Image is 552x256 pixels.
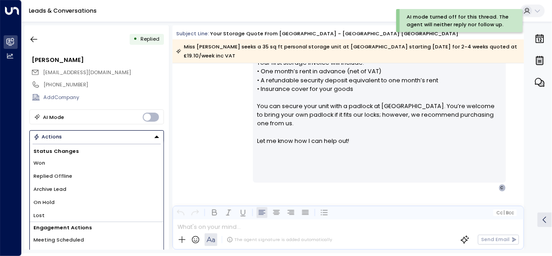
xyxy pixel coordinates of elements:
[176,30,209,37] span: Subject Line:
[190,207,201,218] button: Redo
[133,33,137,46] div: •
[29,130,164,143] button: Actions
[43,94,164,101] div: AddCompany
[33,185,66,193] span: Archive Lead
[493,209,517,216] button: Cc|Bcc
[43,81,164,89] div: [PHONE_NUMBER]
[33,199,55,206] span: On Hold
[210,30,458,38] div: Your storage quote from [GEOGRAPHIC_DATA] - [GEOGRAPHIC_DATA] [GEOGRAPHIC_DATA]
[496,210,514,215] span: Cc Bcc
[140,35,159,43] span: Replied
[32,56,164,64] div: [PERSON_NAME]
[30,146,164,157] h1: Status Changes
[33,172,72,180] span: Replied Offline
[30,222,164,233] h1: Engagement Actions
[43,69,131,76] span: [EMAIL_ADDRESS][DOMAIN_NAME]
[43,69,131,76] span: clairelouise17@hotmail.co.uk
[499,184,506,191] div: C
[175,207,186,218] button: Undo
[33,212,45,219] span: Lost
[407,13,509,28] div: AI mode turned off for this thread. The agent will neither reply nor follow up.
[176,42,519,60] div: Miss [PERSON_NAME] seeks a 35 sq ft personal storage unit at [GEOGRAPHIC_DATA] starting [DATE] fo...
[33,133,62,140] div: Actions
[227,237,332,243] div: The agent signature is added automatically
[29,7,97,14] a: Leads & Conversations
[29,130,164,143] div: Button group with a nested menu
[43,113,64,122] div: AI Mode
[33,236,84,244] span: Meeting Scheduled
[33,159,45,167] span: Won
[504,210,505,215] span: |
